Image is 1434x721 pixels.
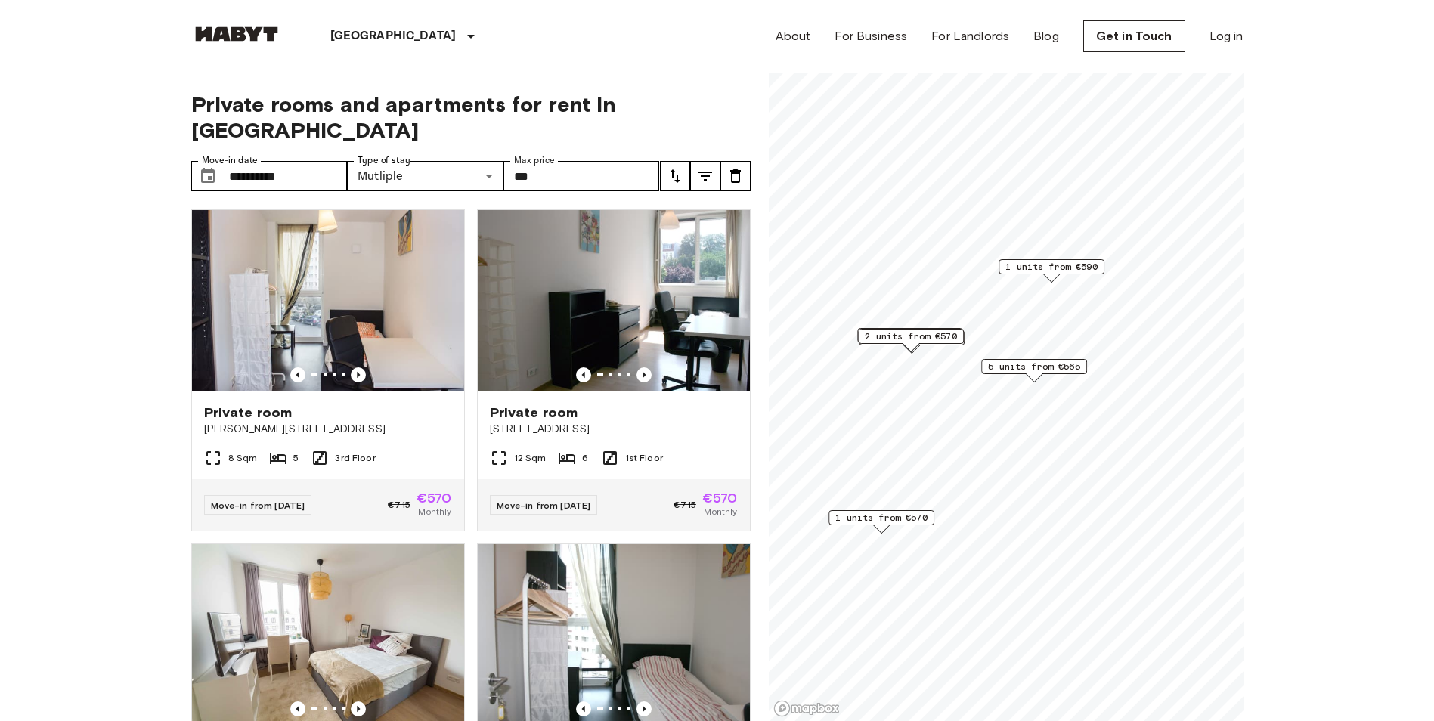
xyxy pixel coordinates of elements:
[702,491,738,505] span: €570
[204,422,452,437] span: [PERSON_NAME][STREET_ADDRESS]
[636,367,652,382] button: Previous image
[1005,260,1098,274] span: 1 units from €590
[347,161,503,191] div: Mutliple
[293,451,299,465] span: 5
[202,154,258,167] label: Move-in date
[988,360,1080,373] span: 5 units from €565
[931,27,1009,45] a: For Landlords
[828,510,934,534] div: Map marker
[857,328,963,351] div: Map marker
[720,161,751,191] button: tune
[490,404,578,422] span: Private room
[858,329,964,352] div: Map marker
[193,161,223,191] button: Choose date, selected date is 9 Sep 2025
[335,451,375,465] span: 3rd Floor
[330,27,457,45] p: [GEOGRAPHIC_DATA]
[478,210,750,391] img: Marketing picture of unit DE-01-041-02M
[191,91,751,143] span: Private rooms and apartments for rent in [GEOGRAPHIC_DATA]
[999,259,1104,283] div: Map marker
[290,367,305,382] button: Previous image
[228,451,258,465] span: 8 Sqm
[674,498,696,512] span: €715
[191,26,282,42] img: Habyt
[211,500,305,511] span: Move-in from [DATE]
[1209,27,1244,45] a: Log in
[576,701,591,716] button: Previous image
[388,498,410,512] span: €715
[582,451,588,465] span: 6
[636,701,652,716] button: Previous image
[191,209,465,531] a: Marketing picture of unit DE-01-302-007-03Previous imagePrevious imagePrivate room[PERSON_NAME][S...
[1033,27,1059,45] a: Blog
[625,451,663,465] span: 1st Floor
[477,209,751,531] a: Marketing picture of unit DE-01-041-02MPrevious imagePrevious imagePrivate room[STREET_ADDRESS]12...
[351,701,366,716] button: Previous image
[660,161,690,191] button: tune
[576,367,591,382] button: Previous image
[358,154,410,167] label: Type of stay
[773,700,840,717] a: Mapbox logo
[351,367,366,382] button: Previous image
[417,491,452,505] span: €570
[859,330,965,354] div: Map marker
[497,500,591,511] span: Move-in from [DATE]
[835,27,907,45] a: For Business
[690,161,720,191] button: tune
[514,451,547,465] span: 12 Sqm
[290,701,305,716] button: Previous image
[490,422,738,437] span: [STREET_ADDRESS]
[192,210,464,391] img: Marketing picture of unit DE-01-302-007-03
[204,404,293,422] span: Private room
[981,359,1087,382] div: Map marker
[704,505,737,518] span: Monthly
[776,27,811,45] a: About
[418,505,451,518] span: Monthly
[1083,20,1185,52] a: Get in Touch
[865,330,957,343] span: 2 units from €570
[835,511,928,525] span: 1 units from €570
[514,154,555,167] label: Max price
